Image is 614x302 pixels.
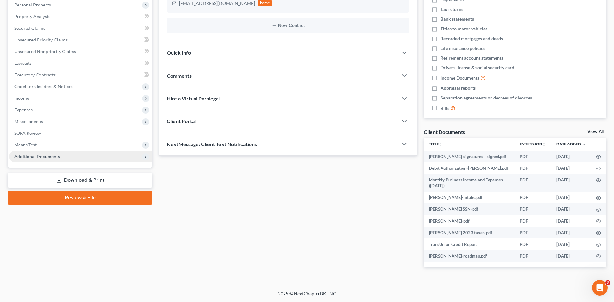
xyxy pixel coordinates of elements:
[515,192,551,203] td: PDF
[258,0,272,6] div: home
[8,191,152,205] a: Review & File
[520,142,546,146] a: Extensionunfold_more
[14,49,76,54] span: Unsecured Nonpriority Claims
[9,57,152,69] a: Lawsuits
[14,25,45,31] span: Secured Claims
[441,16,474,22] span: Bank statements
[14,84,73,89] span: Codebtors Insiders & Notices
[9,127,152,139] a: SOFA Review
[9,22,152,34] a: Secured Claims
[14,72,56,77] span: Executory Contracts
[441,26,487,32] span: Titles to motor vehicles
[8,173,152,188] a: Download & Print
[424,151,515,162] td: [PERSON_NAME]-signatures - signed.pdf
[424,203,515,215] td: [PERSON_NAME] SSN-pdf
[515,151,551,162] td: PDF
[14,107,33,112] span: Expenses
[441,85,476,91] span: Appraisal reports
[167,73,192,79] span: Comments
[556,142,586,146] a: Date Added expand_more
[587,129,604,134] a: View All
[167,118,196,124] span: Client Portal
[551,174,591,192] td: [DATE]
[424,174,515,192] td: Monthly Business Income and Expenses ([DATE])
[9,11,152,22] a: Property Analysis
[551,215,591,227] td: [DATE]
[441,64,514,71] span: Drivers license & social security card
[515,203,551,215] td: PDF
[14,142,37,147] span: Means Test
[14,130,41,136] span: SOFA Review
[551,227,591,238] td: [DATE]
[441,35,503,42] span: Recorded mortgages and deeds
[424,215,515,227] td: [PERSON_NAME]-pdf
[424,128,465,135] div: Client Documents
[123,290,492,302] div: 2025 © NextChapterBK, INC
[9,69,152,81] a: Executory Contracts
[424,162,515,174] td: Debit Authorization-[PERSON_NAME].pdf
[14,154,60,159] span: Additional Documents
[424,192,515,203] td: [PERSON_NAME]-Intake.pdf
[424,250,515,262] td: [PERSON_NAME]-roadmap.pdf
[592,280,608,296] iframe: Intercom live chat
[605,280,610,285] span: 3
[441,75,479,81] span: Income Documents
[424,227,515,238] td: [PERSON_NAME] 2023 taxes-pdf
[515,215,551,227] td: PDF
[551,192,591,203] td: [DATE]
[429,142,443,146] a: Titleunfold_more
[167,141,257,147] span: NextMessage: Client Text Notifications
[441,6,463,13] span: Tax returns
[551,203,591,215] td: [DATE]
[582,143,586,146] i: expand_more
[167,50,191,56] span: Quick Info
[515,238,551,250] td: PDF
[551,238,591,250] td: [DATE]
[515,250,551,262] td: PDF
[551,151,591,162] td: [DATE]
[551,162,591,174] td: [DATE]
[542,143,546,146] i: unfold_more
[441,55,503,61] span: Retirement account statements
[424,238,515,250] td: TransUnion Credit Report
[14,2,51,7] span: Personal Property
[14,119,43,124] span: Miscellaneous
[14,14,50,19] span: Property Analysis
[14,37,68,42] span: Unsecured Priority Claims
[172,23,404,28] button: New Contact
[14,60,32,66] span: Lawsuits
[14,95,29,101] span: Income
[167,95,220,101] span: Hire a Virtual Paralegal
[515,227,551,238] td: PDF
[9,34,152,46] a: Unsecured Priority Claims
[551,250,591,262] td: [DATE]
[441,95,532,101] span: Separation agreements or decrees of divorces
[515,162,551,174] td: PDF
[441,45,485,52] span: Life insurance policies
[9,46,152,57] a: Unsecured Nonpriority Claims
[441,105,449,111] span: Bills
[439,143,443,146] i: unfold_more
[515,174,551,192] td: PDF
